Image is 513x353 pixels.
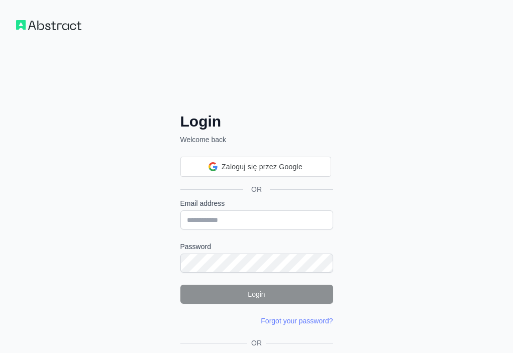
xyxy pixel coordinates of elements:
[243,184,270,194] span: OR
[180,242,333,252] label: Password
[180,198,333,208] label: Email address
[180,112,333,131] h2: Login
[247,338,266,348] span: OR
[180,285,333,304] button: Login
[16,20,81,30] img: Workflow
[180,157,331,177] div: Zaloguj się przez Google
[222,162,302,172] span: Zaloguj się przez Google
[180,135,333,145] p: Welcome back
[261,317,333,325] a: Forgot your password?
